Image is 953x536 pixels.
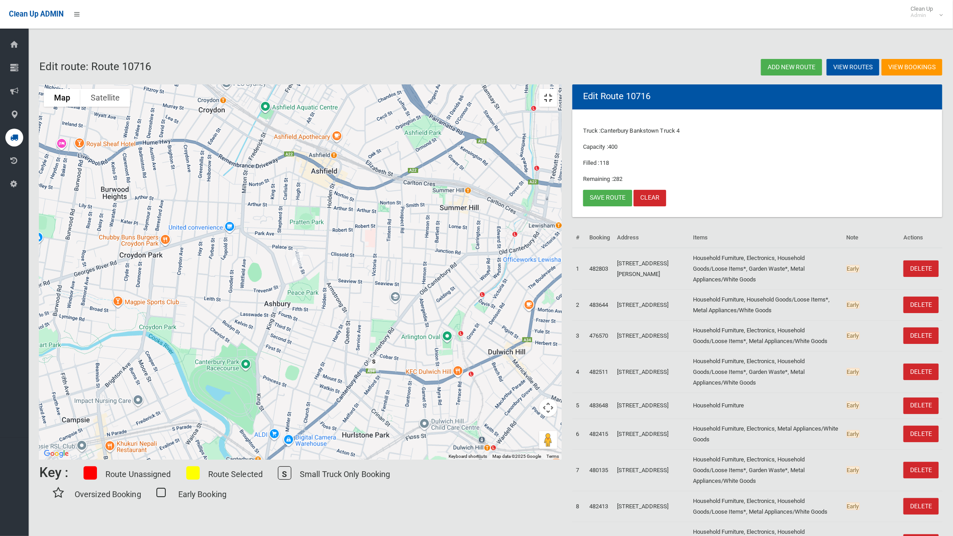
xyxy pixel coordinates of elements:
[586,351,613,393] td: 482511
[105,467,171,482] p: Route Unassigned
[847,502,860,510] span: Early
[365,353,382,375] div: 682-704 New Canterbury Road, HURLSTONE PARK NSW 2193
[586,449,613,491] td: 480135
[583,158,932,168] p: Filled :
[847,430,860,438] span: Early
[572,419,586,449] td: 6
[608,143,617,150] span: 400
[300,467,390,482] p: Small Truck Only Booking
[539,89,557,107] button: Toggle fullscreen view
[847,301,860,309] span: Early
[613,491,690,522] td: [STREET_ADDRESS]
[613,228,690,248] th: Address
[690,393,843,419] td: Household Furniture
[572,88,661,105] header: Edit Route 10716
[583,126,932,136] p: Truck :
[634,190,666,206] a: Clear
[600,159,609,166] span: 118
[690,419,843,449] td: Household Furniture, Electronics, Metal Appliances/White Goods
[289,248,306,271] div: 1/27 Woodlands Road, ASHBURY NSW 2193
[586,289,613,320] td: 483644
[583,174,932,184] p: Remaining :
[613,419,690,449] td: [STREET_ADDRESS]
[900,228,942,248] th: Actions
[539,399,557,417] button: Map camera controls
[583,142,932,152] p: Capacity :
[847,368,860,376] span: Early
[690,491,843,522] td: Household Furniture, Electronics, Household Goods/Loose Items*, Metal Appliances/White Goods
[572,393,586,419] td: 5
[690,449,843,491] td: Household Furniture, Electronics, Household Goods/Loose Items*, Garden Waste*, Metal Appliances/W...
[586,320,613,351] td: 476570
[586,228,613,248] th: Booking
[613,289,690,320] td: [STREET_ADDRESS]
[613,248,690,290] td: [STREET_ADDRESS][PERSON_NAME]
[903,364,939,380] a: DELETE
[847,466,860,474] span: Early
[572,320,586,351] td: 3
[613,320,690,351] td: [STREET_ADDRESS]
[903,462,939,478] a: DELETE
[903,498,939,515] a: DELETE
[847,332,860,339] span: Early
[42,448,71,460] img: Google
[278,466,291,480] span: S
[208,467,263,482] p: Route Selected
[586,491,613,522] td: 482413
[690,228,843,248] th: Items
[44,89,80,107] button: Show street map
[75,487,141,502] p: Oversized Booking
[613,176,622,182] span: 282
[572,228,586,248] th: #
[613,449,690,491] td: [STREET_ADDRESS]
[572,289,586,320] td: 2
[903,297,939,313] a: DELETE
[9,10,63,18] span: Clean Up ADMIN
[39,61,486,72] h2: Edit route: Route 10716
[613,351,690,393] td: [STREET_ADDRESS]
[903,398,939,414] a: DELETE
[690,289,843,320] td: Household Furniture, Household Goods/Loose Items*, Metal Appliances/White Goods
[882,59,942,75] a: View Bookings
[586,419,613,449] td: 482415
[572,491,586,522] td: 8
[847,265,860,272] span: Early
[583,190,632,206] a: Save route
[572,248,586,290] td: 1
[601,127,680,134] span: Canterbury Bankstown Truck 4
[449,453,487,460] button: Keyboard shortcuts
[847,402,860,409] span: Early
[690,351,843,393] td: Household Furniture, Electronics, Household Goods/Loose Items*, Garden Waste*, Metal Appliances/W...
[80,89,130,107] button: Show satellite imagery
[761,59,822,75] a: Add new route
[572,449,586,491] td: 7
[911,12,933,19] small: Admin
[827,59,879,75] a: View Routes
[492,454,541,459] span: Map data ©2025 Google
[903,327,939,344] a: DELETE
[539,431,557,449] button: Drag Pegman onto the map to open Street View
[843,228,900,248] th: Note
[903,260,939,277] a: DELETE
[586,248,613,290] td: 482803
[42,448,71,460] a: Open this area in Google Maps (opens a new window)
[613,393,690,419] td: [STREET_ADDRESS]
[690,248,843,290] td: Household Furniture, Electronics, Household Goods/Loose Items*, Garden Waste*, Metal Appliances/W...
[546,454,559,459] a: Terms (opens in new tab)
[572,351,586,393] td: 4
[586,393,613,419] td: 483648
[178,487,227,502] p: Early Booking
[690,320,843,351] td: Household Furniture, Electronics, Household Goods/Loose Items*, Metal Appliances/White Goods
[39,465,68,480] h6: Key :
[903,426,939,442] a: DELETE
[906,5,942,19] span: Clean Up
